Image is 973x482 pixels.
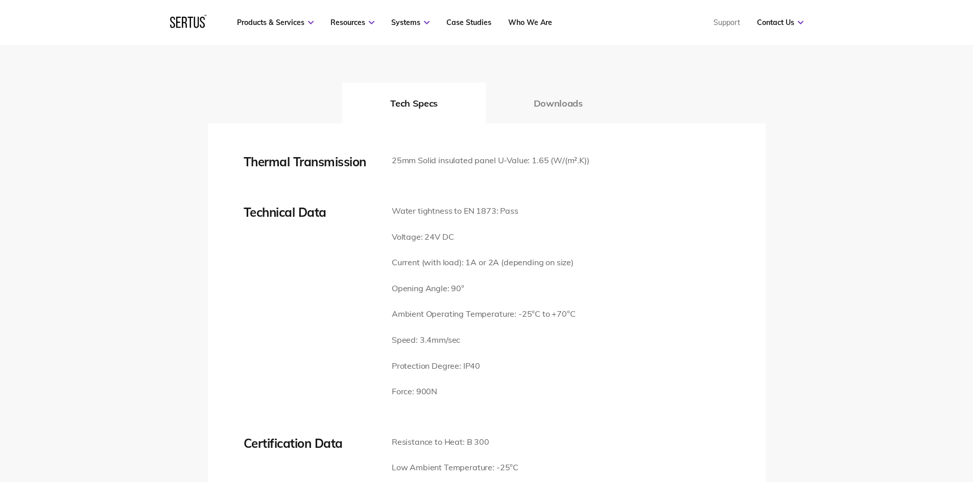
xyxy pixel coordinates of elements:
a: Support [714,18,740,27]
p: Speed: 3.4mm/sec [392,334,576,347]
p: 25mm Solid insulated panel U-Value: 1.65 (W/(m².K)) [392,154,589,167]
a: Who We Are [508,18,552,27]
p: Protection Degree: IP40 [392,360,576,373]
a: Systems [391,18,430,27]
div: Technical Data [244,205,376,220]
a: Case Studies [446,18,491,27]
button: Downloads [486,83,631,123]
iframe: Chat Widget [789,364,973,482]
p: Opening Angle: 90° [392,282,576,295]
p: Resistance to Heat: B 300 [392,436,518,449]
div: Certification Data [244,436,376,451]
p: Current (with load): 1A or 2A (depending on size) [392,256,576,269]
a: Contact Us [757,18,803,27]
div: Thermal Transmission [244,154,376,169]
p: Low Ambient Temperature: -25°C [392,461,518,474]
p: Force: 900N [392,385,576,398]
a: Products & Services [237,18,314,27]
p: Voltage: 24V DC [392,231,576,244]
a: Resources [330,18,374,27]
p: Ambient Operating Temperature: -25°C to +70°C [392,308,576,321]
p: Water tightness to EN 1873: Pass [392,205,576,218]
